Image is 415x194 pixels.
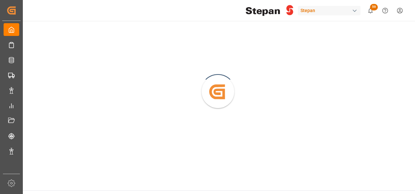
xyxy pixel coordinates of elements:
[298,4,363,17] button: Stepan
[246,5,293,16] img: Stepan_Company_logo.svg.png_1713531530.png
[363,3,378,18] button: show 59 new notifications
[378,3,392,18] button: Help Center
[370,4,378,10] span: 59
[298,6,361,15] div: Stepan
